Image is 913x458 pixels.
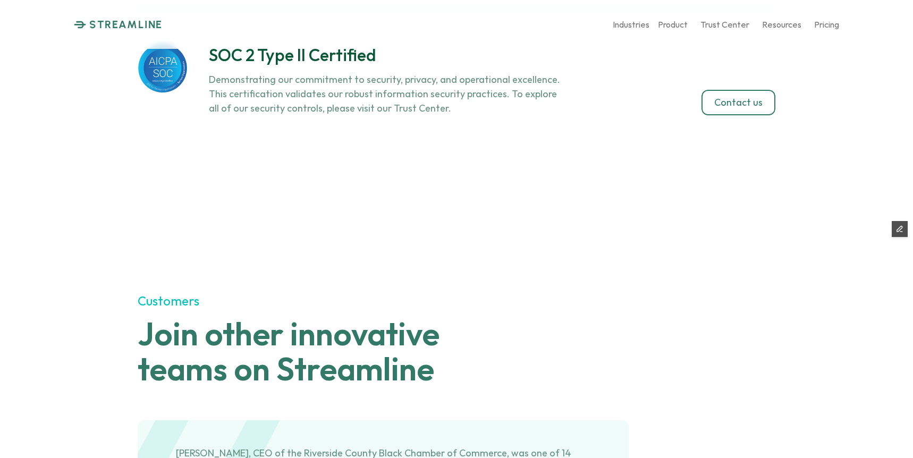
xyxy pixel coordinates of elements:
[814,15,839,34] a: Pricing
[714,97,763,108] p: Contact us
[658,19,688,29] p: Product
[700,19,749,29] p: Trust Center
[613,19,649,29] p: Industries
[700,15,749,34] a: Trust Center
[138,316,519,386] h1: Join other innovative teams on Streamline
[814,19,839,29] p: Pricing
[138,294,617,308] h1: Customers
[89,18,163,31] p: STREAMLINE
[892,221,908,237] button: Edit Framer Content
[74,18,163,31] a: STREAMLINE
[209,43,562,67] h3: SOC 2 Type II Certified
[209,72,562,115] p: Demonstrating our commitment to security, privacy, and operational excellence. This certification...
[762,19,801,29] p: Resources
[762,15,801,34] a: Resources
[701,90,775,115] a: Contact us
